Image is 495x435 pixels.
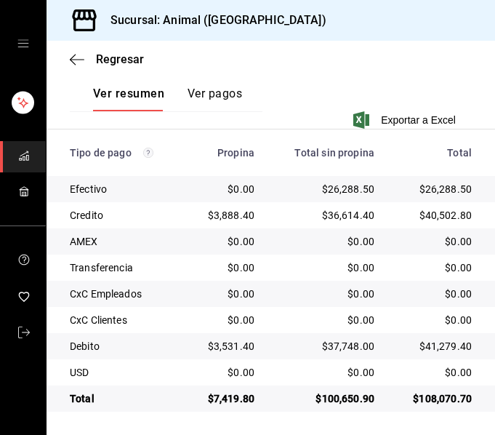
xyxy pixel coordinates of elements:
[96,52,144,66] span: Regresar
[398,208,472,223] div: $40,502.80
[188,87,242,111] button: Ver pagos
[278,391,374,406] div: $100,650.90
[196,182,254,196] div: $0.00
[278,313,374,327] div: $0.00
[196,313,254,327] div: $0.00
[398,365,472,380] div: $0.00
[356,111,456,129] button: Exportar a Excel
[93,87,164,111] button: Ver resumen
[70,313,173,327] div: CxC Clientes
[398,147,472,159] div: Total
[278,365,374,380] div: $0.00
[398,287,472,301] div: $0.00
[278,260,374,275] div: $0.00
[196,287,254,301] div: $0.00
[196,365,254,380] div: $0.00
[278,147,374,159] div: Total sin propina
[196,339,254,354] div: $3,531.40
[278,339,374,354] div: $37,748.00
[278,234,374,249] div: $0.00
[70,287,173,301] div: CxC Empleados
[70,234,173,249] div: AMEX
[70,147,173,159] div: Tipo de pago
[143,148,153,158] svg: Los pagos realizados con Pay y otras terminales son montos brutos.
[398,313,472,327] div: $0.00
[99,12,326,29] h3: Sucursal: Animal ([GEOGRAPHIC_DATA])
[70,52,144,66] button: Regresar
[278,287,374,301] div: $0.00
[398,182,472,196] div: $26,288.50
[196,260,254,275] div: $0.00
[278,182,374,196] div: $26,288.50
[398,391,472,406] div: $108,070.70
[70,365,173,380] div: USD
[70,208,173,223] div: Credito
[70,260,173,275] div: Transferencia
[70,182,173,196] div: Efectivo
[278,208,374,223] div: $36,614.40
[70,339,173,354] div: Debito
[17,38,29,49] button: open drawer
[196,234,254,249] div: $0.00
[196,391,254,406] div: $7,419.80
[93,87,242,111] div: navigation tabs
[70,391,173,406] div: Total
[398,260,472,275] div: $0.00
[196,208,254,223] div: $3,888.40
[196,147,254,159] div: Propina
[398,234,472,249] div: $0.00
[398,339,472,354] div: $41,279.40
